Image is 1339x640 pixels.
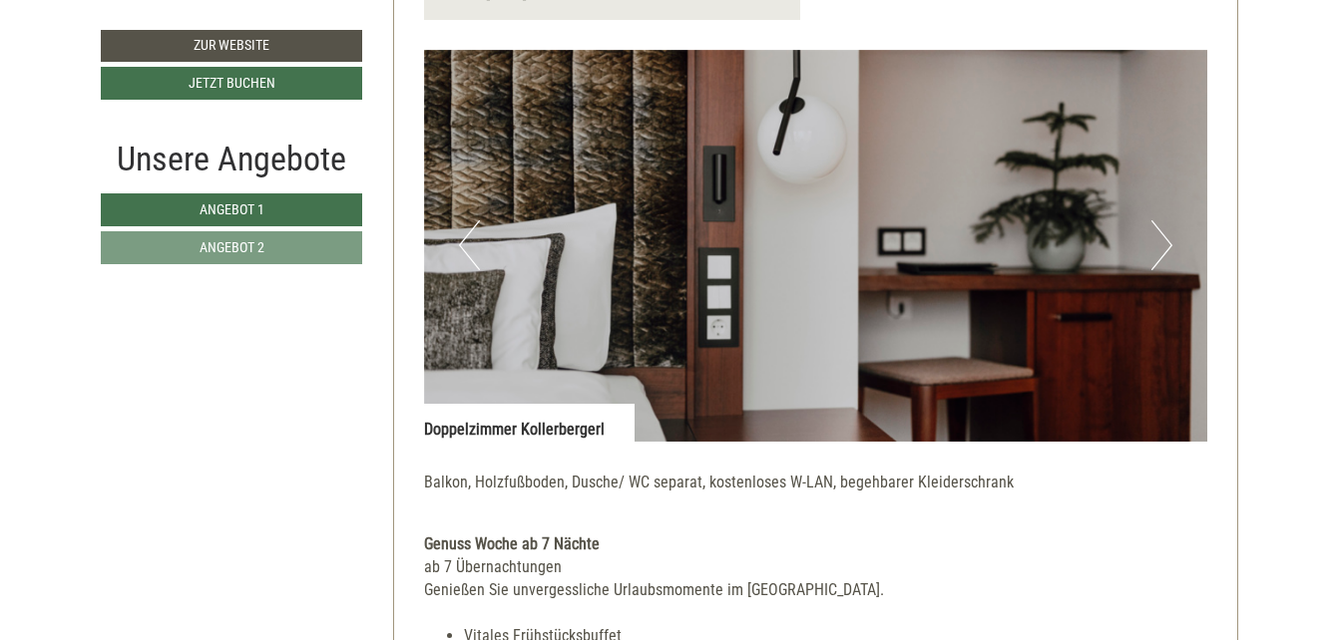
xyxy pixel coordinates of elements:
[200,239,264,255] span: Angebot 2
[424,472,1208,494] p: Balkon, Holzfußboden, Dusche/ WC separat, kostenloses W-LAN, begehbarer Kleiderschrank
[101,30,362,62] a: Zur Website
[424,404,635,442] div: Doppelzimmer Kollerbergerl
[424,556,1208,602] div: ab 7 Übernachtungen Genießen Sie unvergessliche Urlaubsmomente im [GEOGRAPHIC_DATA].
[101,67,362,100] a: Jetzt buchen
[101,135,362,183] div: Unsere Angebote
[200,201,264,217] span: Angebot 1
[1151,220,1172,270] button: Next
[459,220,480,270] button: Previous
[424,50,1208,442] img: image
[424,533,1208,556] div: Genuss Woche ab 7 Nächte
